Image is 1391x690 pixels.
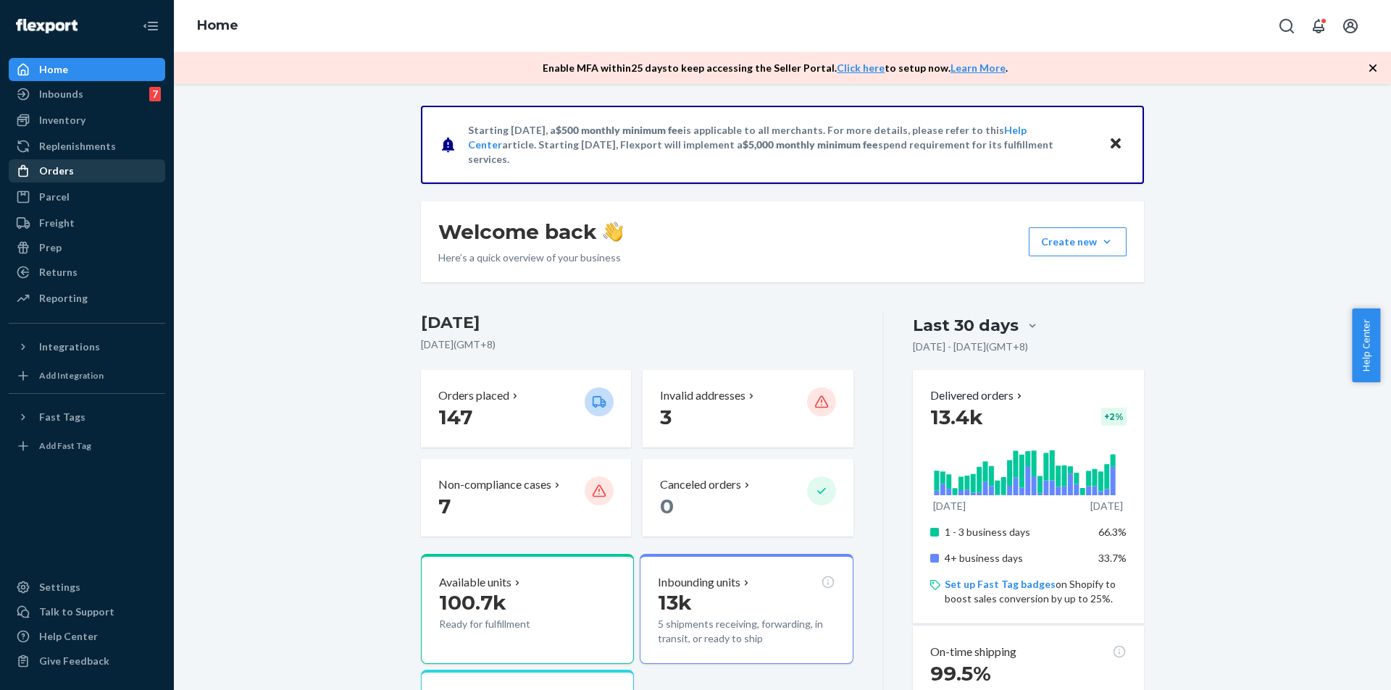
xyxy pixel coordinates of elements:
h1: Welcome back [438,219,623,245]
a: Prep [9,236,165,259]
button: Non-compliance cases 7 [421,459,631,537]
a: Add Integration [9,364,165,387]
div: Help Center [39,629,98,644]
p: 4+ business days [945,551,1087,565]
button: Close Navigation [136,12,165,41]
img: hand-wave emoji [603,222,623,242]
div: Inventory [39,113,85,127]
a: Inventory [9,109,165,132]
a: Home [197,17,238,33]
a: Returns [9,261,165,284]
div: Home [39,62,68,77]
div: Parcel [39,190,70,204]
a: Settings [9,576,165,599]
div: Fast Tags [39,410,85,424]
button: Delivered orders [930,387,1025,404]
p: Inbounding units [658,574,740,591]
a: Inbounds7 [9,83,165,106]
a: Parcel [9,185,165,209]
div: Returns [39,265,78,279]
div: Give Feedback [39,654,109,668]
p: Here’s a quick overview of your business [438,251,623,265]
ol: breadcrumbs [185,5,250,47]
p: on Shopify to boost sales conversion by up to 25%. [945,577,1127,606]
button: Open Search Box [1272,12,1301,41]
button: Create new [1029,227,1127,256]
p: [DATE] ( GMT+8 ) [421,337,853,352]
p: 1 - 3 business days [945,525,1087,539]
div: Add Integration [39,369,104,382]
span: 3 [660,405,672,429]
button: Integrations [9,335,165,358]
button: Inbounding units13k5 shipments receiving, forwarding, in transit, or ready to ship [640,554,853,664]
p: Canceled orders [660,476,741,493]
div: Replenishments [39,139,116,153]
span: 100.7k [439,590,506,615]
p: Orders placed [438,387,509,404]
img: Flexport logo [16,19,78,33]
span: 99.5% [930,661,991,686]
p: [DATE] [933,499,966,513]
p: 5 shipments receiving, forwarding, in transit, or ready to ship [658,617,835,646]
p: Invalid addresses [660,387,745,404]
button: Open notifications [1304,12,1333,41]
span: 13k [658,590,692,615]
button: Fast Tags [9,405,165,429]
p: [DATE] [1090,499,1123,513]
span: $500 monthly minimum fee [556,124,683,136]
a: Learn More [951,62,1006,74]
h3: [DATE] [421,311,853,335]
button: Open account menu [1336,12,1365,41]
button: Close [1106,134,1125,155]
a: Add Fast Tag [9,434,165,458]
button: Give Feedback [9,649,165,673]
div: Settings [39,580,80,594]
div: Add Fast Tag [39,439,91,452]
span: 33.7% [1098,552,1127,564]
div: Orders [39,164,74,178]
div: Prep [39,240,62,255]
span: 66.3% [1098,526,1127,538]
div: Talk to Support [39,605,114,619]
div: Last 30 days [913,314,1019,337]
button: Available units100.7kReady for fulfillment [421,554,634,664]
p: Enable MFA within 25 days to keep accessing the Seller Portal. to setup now. . [543,61,1008,75]
a: Replenishments [9,135,165,158]
div: Inbounds [39,87,83,101]
p: Ready for fulfillment [439,617,573,631]
a: Reporting [9,287,165,310]
span: 7 [438,494,451,518]
p: Available units [439,574,511,591]
a: Click here [837,62,885,74]
p: Starting [DATE], a is applicable to all merchants. For more details, please refer to this article... [468,123,1095,167]
div: Reporting [39,291,88,306]
button: Help Center [1352,308,1380,382]
p: On-time shipping [930,644,1016,660]
div: Integrations [39,340,100,354]
div: + 2 % [1101,408,1127,426]
a: Orders [9,159,165,182]
a: Help Center [9,625,165,648]
span: 147 [438,405,472,429]
button: Canceled orders 0 [643,459,853,537]
p: Non-compliance cases [438,476,551,493]
a: Freight [9,211,165,235]
div: 7 [149,87,161,101]
span: 0 [660,494,674,518]
button: Invalid addresses 3 [643,370,853,447]
p: [DATE] - [DATE] ( GMT+8 ) [913,340,1028,354]
a: Talk to Support [9,600,165,623]
div: Freight [39,216,75,230]
a: Set up Fast Tag badges [945,578,1056,590]
button: Orders placed 147 [421,370,631,447]
a: Home [9,58,165,81]
span: $5,000 monthly minimum fee [743,138,878,151]
span: 13.4k [930,405,983,429]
